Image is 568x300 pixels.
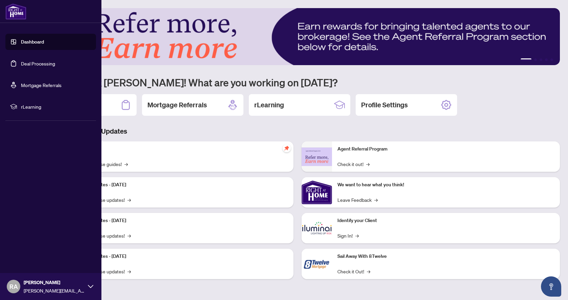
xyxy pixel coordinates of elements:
[337,196,378,203] a: Leave Feedback→
[540,58,542,61] button: 3
[337,160,370,168] a: Check it out!→
[71,253,288,260] p: Platform Updates - [DATE]
[24,279,85,286] span: [PERSON_NAME]
[521,58,531,61] button: 1
[35,127,560,136] h3: Brokerage & Industry Updates
[35,8,560,65] img: Slide 0
[71,145,288,153] p: Self-Help
[254,100,284,110] h2: rLearning
[71,181,288,189] p: Platform Updates - [DATE]
[35,76,560,89] h1: Welcome back [PERSON_NAME]! What are you working on [DATE]?
[545,58,548,61] button: 4
[5,3,26,20] img: logo
[366,160,370,168] span: →
[21,39,44,45] a: Dashboard
[71,217,288,224] p: Platform Updates - [DATE]
[21,82,62,88] a: Mortgage Referrals
[337,217,554,224] p: Identify your Client
[302,147,332,166] img: Agent Referral Program
[302,213,332,243] img: Identify your Client
[337,181,554,189] p: We want to hear what you think!
[337,145,554,153] p: Agent Referral Program
[302,177,332,208] img: We want to hear what you think!
[337,253,554,260] p: Sail Away With 8Twelve
[147,100,207,110] h2: Mortgage Referrals
[124,160,128,168] span: →
[534,58,537,61] button: 2
[337,232,359,239] a: Sign In!→
[374,196,378,203] span: →
[337,268,370,275] a: Check it Out!→
[21,103,91,110] span: rLearning
[24,287,85,294] span: [PERSON_NAME][EMAIL_ADDRESS][DOMAIN_NAME]
[367,268,370,275] span: →
[355,232,359,239] span: →
[127,196,131,203] span: →
[127,232,131,239] span: →
[302,249,332,279] img: Sail Away With 8Twelve
[550,58,553,61] button: 5
[541,276,561,297] button: Open asap
[361,100,408,110] h2: Profile Settings
[127,268,131,275] span: →
[9,282,18,291] span: RA
[21,60,55,66] a: Deal Processing
[283,144,291,152] span: pushpin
